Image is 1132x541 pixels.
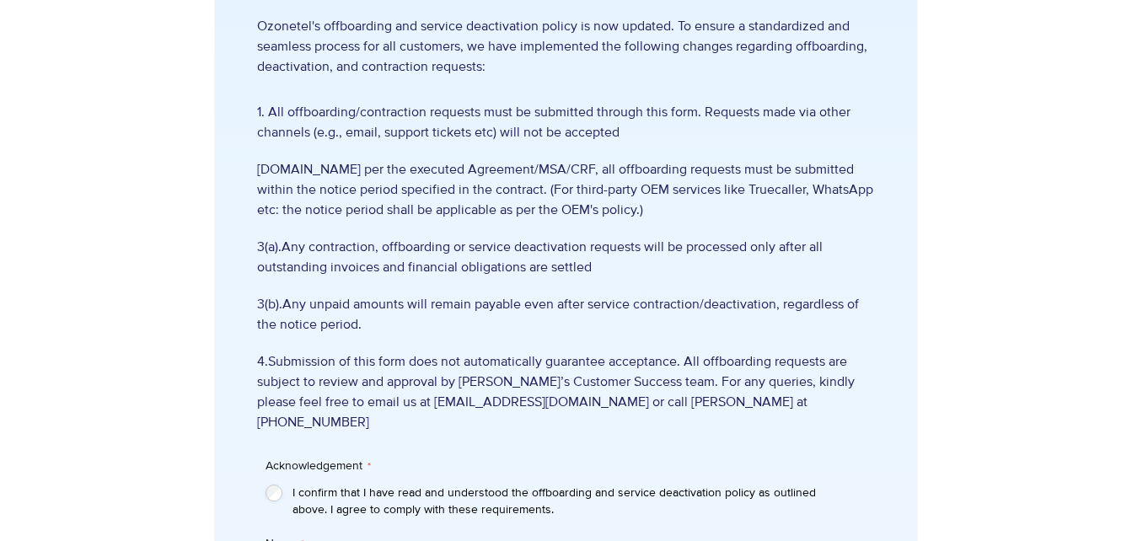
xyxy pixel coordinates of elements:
[292,485,841,518] label: I confirm that I have read and understood the offboarding and service deactivation policy as outl...
[266,458,371,474] legend: Acknowledgement
[257,294,875,335] span: 3(b).Any unpaid amounts will remain payable even after service contraction/deactivation, regardle...
[257,16,875,77] p: Ozonetel's offboarding and service deactivation policy is now updated. To ensure a standardized a...
[257,237,875,277] span: 3(a).Any contraction, offboarding or service deactivation requests will be processed only after a...
[257,102,875,142] span: 1. All offboarding/contraction requests must be submitted through this form. Requests made via ot...
[257,351,875,432] span: 4.Submission of this form does not automatically guarantee acceptance. All offboarding requests a...
[257,159,875,220] span: [DOMAIN_NAME] per the executed Agreement/MSA/CRF, all offboarding requests must be submitted with...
